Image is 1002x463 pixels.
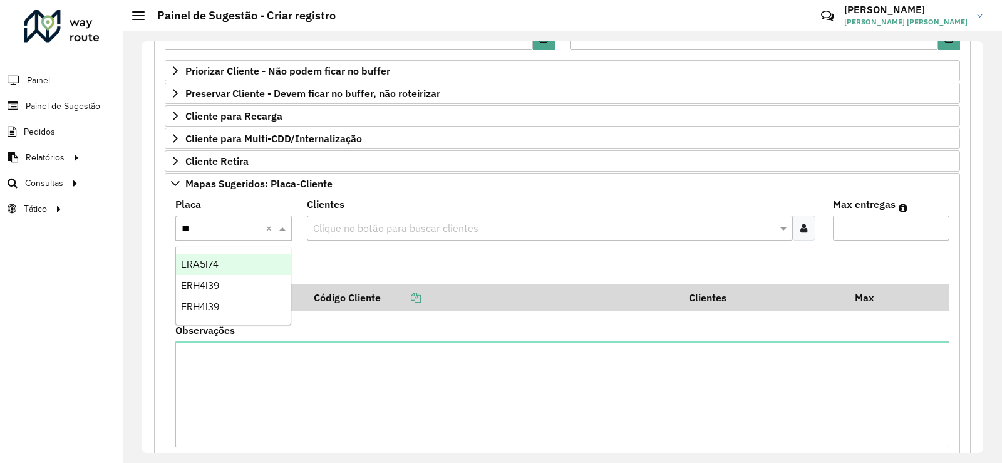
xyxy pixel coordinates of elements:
a: Cliente Retira [165,150,960,172]
th: Max [846,284,896,311]
span: Priorizar Cliente - Não podem ficar no buffer [185,66,390,76]
a: Cliente para Multi-CDD/Internalização [165,128,960,149]
a: Preservar Cliente - Devem ficar no buffer, não roteirizar [165,83,960,104]
span: Clear all [266,221,276,236]
label: Max entregas [833,197,896,212]
label: Clientes [307,197,344,212]
a: Cliente para Recarga [165,105,960,127]
span: [PERSON_NAME] [PERSON_NAME] [844,16,968,28]
h3: [PERSON_NAME] [844,4,968,16]
ng-dropdown-panel: Options list [175,247,291,325]
span: Painel [27,74,50,87]
a: Contato Rápido [814,3,841,29]
span: Pedidos [24,125,55,138]
a: Priorizar Cliente - Não podem ficar no buffer [165,60,960,81]
span: ERA5I74 [181,259,219,269]
em: Máximo de clientes que serão colocados na mesma rota com os clientes informados [899,203,907,213]
a: Copiar [381,291,421,304]
label: Placa [175,197,201,212]
span: Tático [24,202,47,216]
span: ERH4I39 [181,301,219,312]
span: Painel de Sugestão [26,100,100,113]
span: Cliente para Multi-CDD/Internalização [185,133,362,143]
label: Observações [175,323,235,338]
span: Preservar Cliente - Devem ficar no buffer, não roteirizar [185,88,440,98]
span: Relatórios [26,151,65,164]
span: Mapas Sugeridos: Placa-Cliente [185,179,333,189]
h2: Painel de Sugestão - Criar registro [145,9,336,23]
span: Consultas [25,177,63,190]
span: ERH4I39 [181,280,219,291]
span: Cliente para Recarga [185,111,282,121]
th: Clientes [681,284,846,311]
span: Cliente Retira [185,156,249,166]
a: Mapas Sugeridos: Placa-Cliente [165,173,960,194]
th: Código Cliente [305,284,681,311]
